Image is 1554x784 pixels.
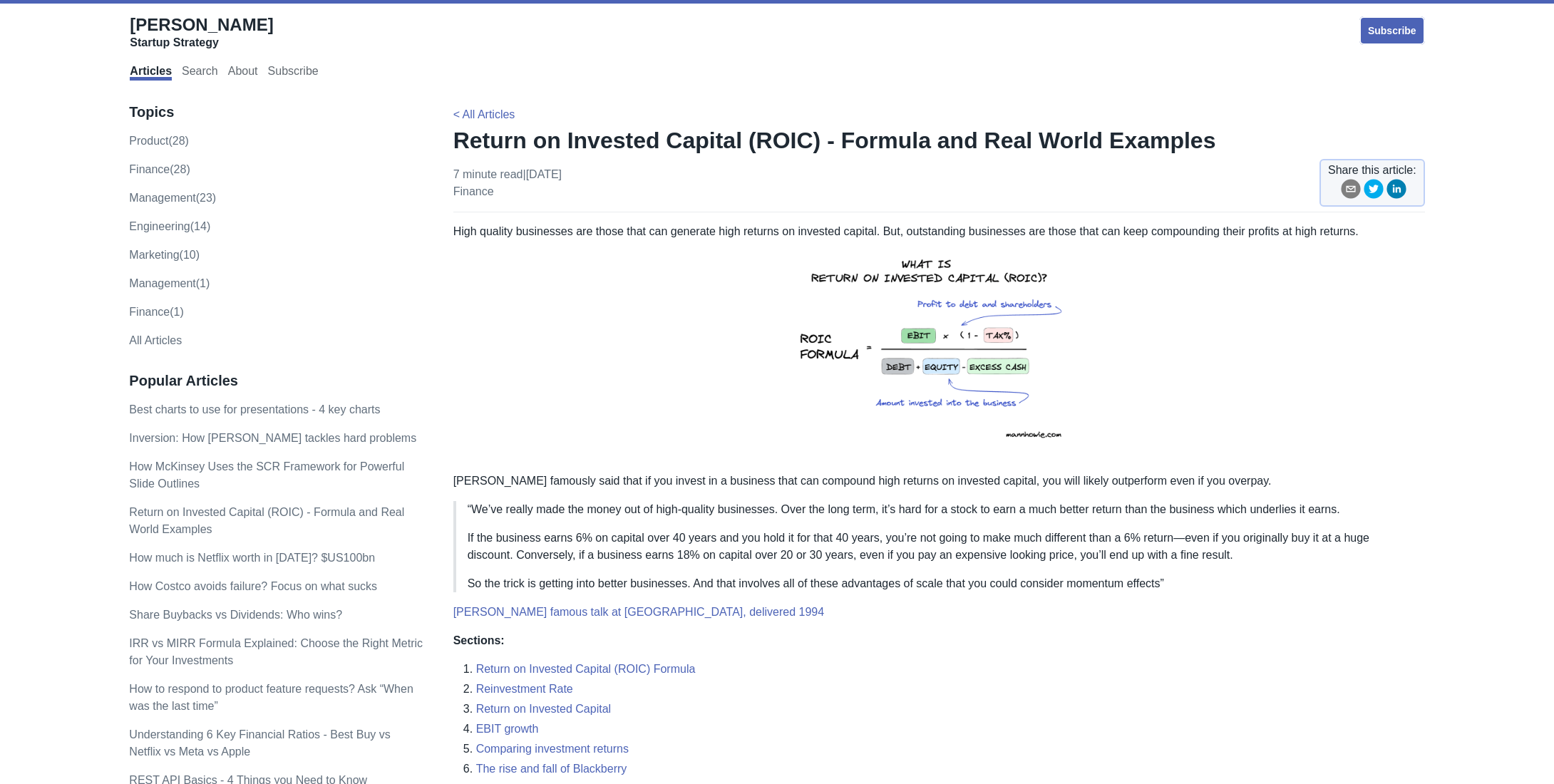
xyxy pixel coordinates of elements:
a: EBIT growth [476,723,539,735]
a: How much is Netflix worth in [DATE]? $US100bn [129,552,375,564]
p: 7 minute read | [DATE] [453,166,562,200]
a: Reinvestment Rate [476,683,573,695]
a: How McKinsey Uses the SCR Framework for Powerful Slide Outlines [129,460,404,490]
a: Best charts to use for presentations - 4 key charts [129,403,380,416]
img: return-on-invested-capital [781,240,1096,461]
p: High quality businesses are those that can generate high returns on invested capital. But, outsta... [453,223,1425,461]
a: < All Articles [453,108,515,120]
a: IRR vs MIRR Formula Explained: Choose the Right Metric for Your Investments [129,637,423,666]
button: email [1341,179,1361,204]
strong: Sections: [453,634,505,646]
a: finance [453,185,494,197]
a: [PERSON_NAME] famous talk at [GEOGRAPHIC_DATA], delivered 1994 [453,606,824,618]
a: finance(28) [129,163,190,175]
a: marketing(10) [129,249,200,261]
a: Search [182,65,218,81]
button: twitter [1364,179,1384,204]
a: All Articles [129,334,182,346]
h1: Return on Invested Capital (ROIC) - Formula and Real World Examples [453,126,1425,155]
a: Share Buybacks vs Dividends: Who wins? [129,609,342,621]
a: How to respond to product feature requests? Ask “When was the last time” [129,683,413,712]
a: Return on Invested Capital (ROIC) - Formula and Real World Examples [129,506,404,535]
a: Management(1) [129,277,210,289]
a: [PERSON_NAME]Startup Strategy [130,14,273,50]
h3: Topics [129,103,423,121]
a: Return on Invested Capital [476,703,611,715]
a: Understanding 6 Key Financial Ratios - Best Buy vs Netflix vs Meta vs Apple [129,728,390,758]
a: management(23) [129,192,216,204]
p: [PERSON_NAME] famously said that if you invest in a business that can compound high returns on in... [453,473,1425,490]
p: If the business earns 6% on capital over 40 years and you hold it for that 40 years, you’re not g... [468,530,1414,564]
a: Subscribe [1359,16,1425,45]
h3: Popular Articles [129,372,423,390]
button: linkedin [1386,179,1406,204]
a: Return on Invested Capital (ROIC) Formula [476,663,696,675]
p: So the trick is getting into better businesses. And that involves all of these advantages of scal... [468,575,1414,592]
a: product(28) [129,135,189,147]
a: About [228,65,258,81]
a: Finance(1) [129,306,183,318]
a: How Costco avoids failure? Focus on what sucks [129,580,377,592]
div: Startup Strategy [130,36,273,50]
span: [PERSON_NAME] [130,15,273,34]
a: The rise and fall of Blackberry [476,763,627,775]
p: “We’ve really made the money out of high-quality businesses. Over the long term, it’s hard for a ... [468,501,1414,518]
a: Inversion: How [PERSON_NAME] tackles hard problems [129,432,416,444]
a: Comparing investment returns [476,743,629,755]
a: engineering(14) [129,220,210,232]
span: Share this article: [1328,162,1416,179]
a: Subscribe [268,65,319,81]
a: Articles [130,65,172,81]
